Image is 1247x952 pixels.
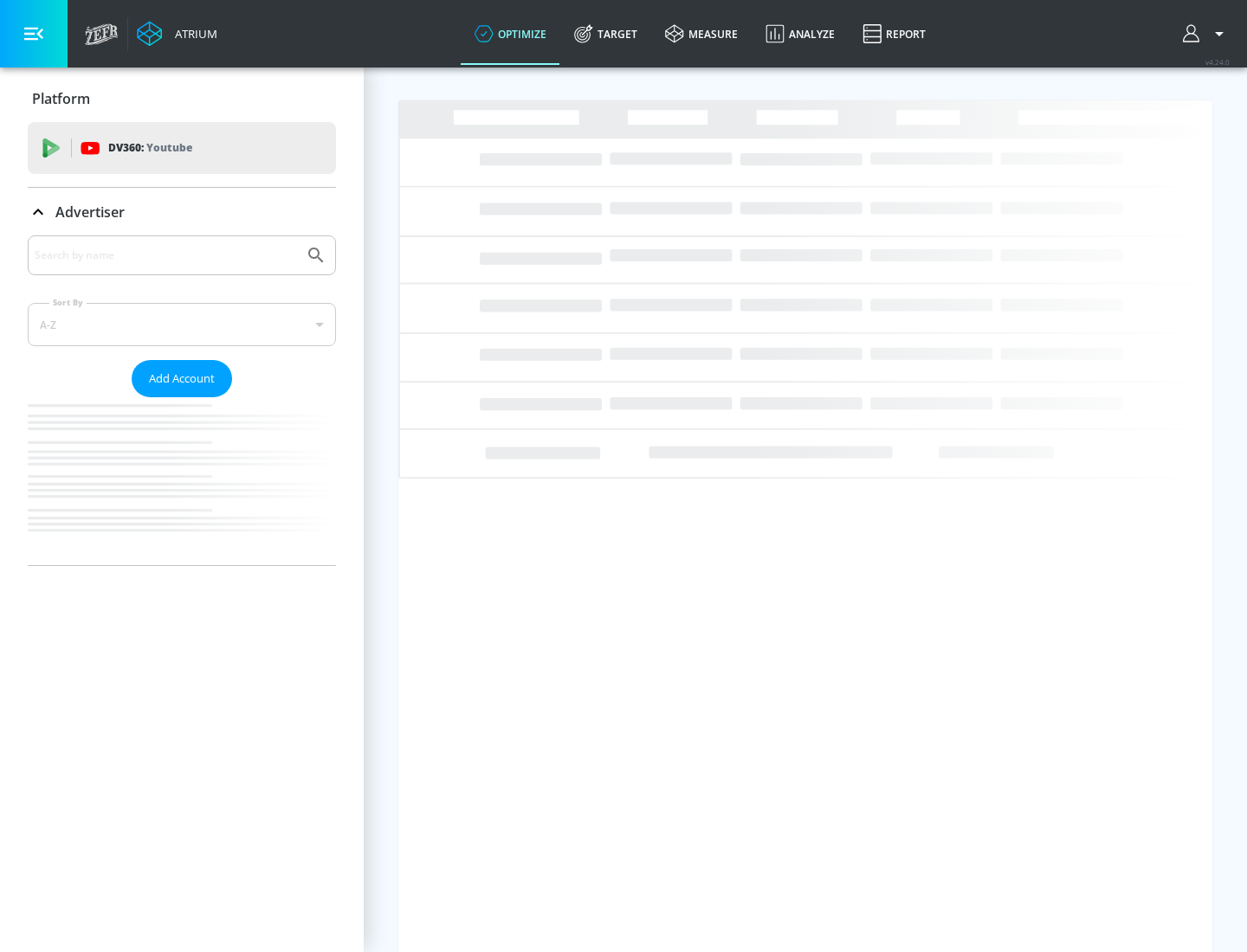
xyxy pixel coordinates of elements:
[28,188,336,236] div: Advertiser
[28,235,336,565] div: Advertiser
[28,397,336,565] nav: list of Advertiser
[146,138,192,157] p: Youtube
[137,21,217,47] a: Atrium
[149,369,215,389] span: Add Account
[49,297,87,308] label: Sort By
[560,3,651,65] a: Target
[849,3,940,65] a: Report
[28,303,336,346] div: A-Z
[132,360,232,397] button: Add Account
[168,26,217,42] div: Atrium
[108,138,192,158] p: DV360:
[35,244,297,267] input: Search by name
[651,3,752,65] a: measure
[1205,57,1230,67] span: v 4.24.0
[28,122,336,174] div: DV360: Youtube
[55,203,125,222] p: Advertiser
[752,3,849,65] a: Analyze
[32,89,90,108] p: Platform
[461,3,560,65] a: optimize
[28,74,336,123] div: Platform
